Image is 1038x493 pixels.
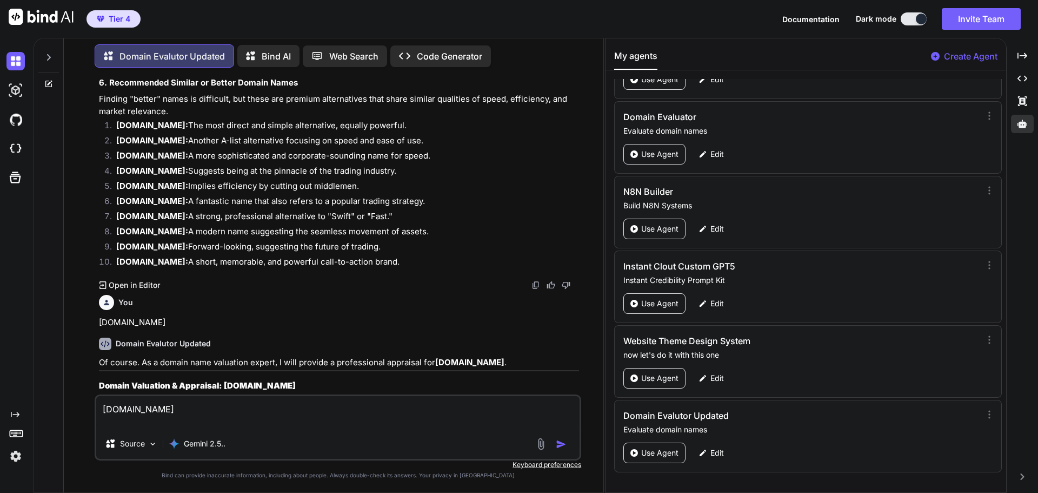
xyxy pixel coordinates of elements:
[710,74,724,85] p: Edit
[95,471,581,479] p: Bind can provide inaccurate information, including about people. Always double-check its answers....
[116,257,188,267] strong: [DOMAIN_NAME]:
[262,50,291,63] p: Bind AI
[99,357,579,369] p: Of course. As a domain name valuation expert, I will provide a professional appraisal for .
[148,439,157,449] img: Pick Models
[116,120,188,130] strong: [DOMAIN_NAME]:
[108,256,579,271] li: A short, memorable, and powerful call-to-action brand.
[623,334,870,347] h3: Website Theme Design System
[623,424,976,435] p: Evaluate domain names
[108,135,579,150] li: Another A-list alternative focusing on speed and ease of use.
[116,241,188,252] strong: [DOMAIN_NAME]:
[118,297,133,308] h6: You
[116,196,188,206] strong: [DOMAIN_NAME]:
[116,150,188,161] strong: [DOMAIN_NAME]:
[116,338,211,349] h6: Domain Evalutor Updated
[109,280,160,291] p: Open in Editor
[329,50,378,63] p: Web Search
[108,150,579,165] li: A more sophisticated and corporate-sounding name for speed.
[641,149,678,160] p: Use Agent
[641,74,678,85] p: Use Agent
[116,226,188,236] strong: [DOMAIN_NAME]:
[6,140,25,158] img: cloudideIcon
[95,461,581,469] p: Keyboard preferences
[623,200,976,211] p: Build N8N Systems
[120,438,145,449] p: Source
[710,448,724,458] p: Edit
[108,120,579,135] li: The most direct and simple alternative, equally powerful.
[108,241,579,256] li: Forward-looking, suggesting the future of trading.
[108,165,579,180] li: Suggests being at the pinnacle of the trading industry.
[942,8,1021,30] button: Invite Team
[710,373,724,384] p: Edit
[547,281,555,290] img: like
[623,275,976,286] p: Instant Credibility Prompt Kit
[623,185,870,198] h3: N8N Builder
[99,380,296,391] strong: Domain Valuation & Appraisal: [DOMAIN_NAME]
[623,110,870,123] h3: Domain Evaluator
[108,180,579,195] li: Implies efficiency by cutting out middlemen.
[86,10,141,28] button: premiumTier 4
[96,396,580,429] textarea: [DOMAIN_NAME]
[710,149,724,160] p: Edit
[116,181,188,191] strong: [DOMAIN_NAME]:
[710,224,724,234] p: Edit
[116,135,188,146] strong: [DOMAIN_NAME]:
[710,298,724,309] p: Edit
[6,447,25,465] img: settings
[108,211,579,226] li: A strong, professional alternative to "Swift" or "Fast."
[119,50,225,63] p: Domain Evalutor Updated
[531,281,540,290] img: copy
[435,357,504,367] strong: [DOMAIN_NAME]
[6,52,25,70] img: darkChat
[623,409,870,422] h3: Domain Evalutor Updated
[109,14,130,24] span: Tier 4
[169,438,179,449] img: Gemini 2.5 Pro
[614,49,657,70] button: My agents
[623,126,976,136] p: Evaluate domain names
[641,448,678,458] p: Use Agent
[108,195,579,211] li: A fantastic name that also refers to a popular trading strategy.
[417,50,482,63] p: Code Generator
[623,260,870,273] h3: Instant Clout Custom GPT5
[97,16,104,22] img: premium
[623,350,976,360] p: now let's do it with this one
[562,281,570,290] img: dislike
[641,298,678,309] p: Use Agent
[6,110,25,129] img: githubDark
[108,226,579,241] li: A modern name suggesting the seamless movement of assets.
[556,439,567,450] img: icon
[782,14,840,25] button: Documentation
[856,14,896,24] span: Dark mode
[99,93,579,117] p: Finding "better" names is difficult, but these are premium alternatives that share similar qualit...
[99,77,298,88] strong: 6. Recommended Similar or Better Domain Names
[184,438,225,449] p: Gemini 2.5..
[641,224,678,234] p: Use Agent
[116,211,188,221] strong: [DOMAIN_NAME]:
[6,81,25,100] img: darkAi-studio
[535,438,547,450] img: attachment
[641,373,678,384] p: Use Agent
[99,317,579,329] p: [DOMAIN_NAME]
[116,166,188,176] strong: [DOMAIN_NAME]:
[9,9,74,25] img: Bind AI
[782,15,840,24] span: Documentation
[944,50,997,63] p: Create Agent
